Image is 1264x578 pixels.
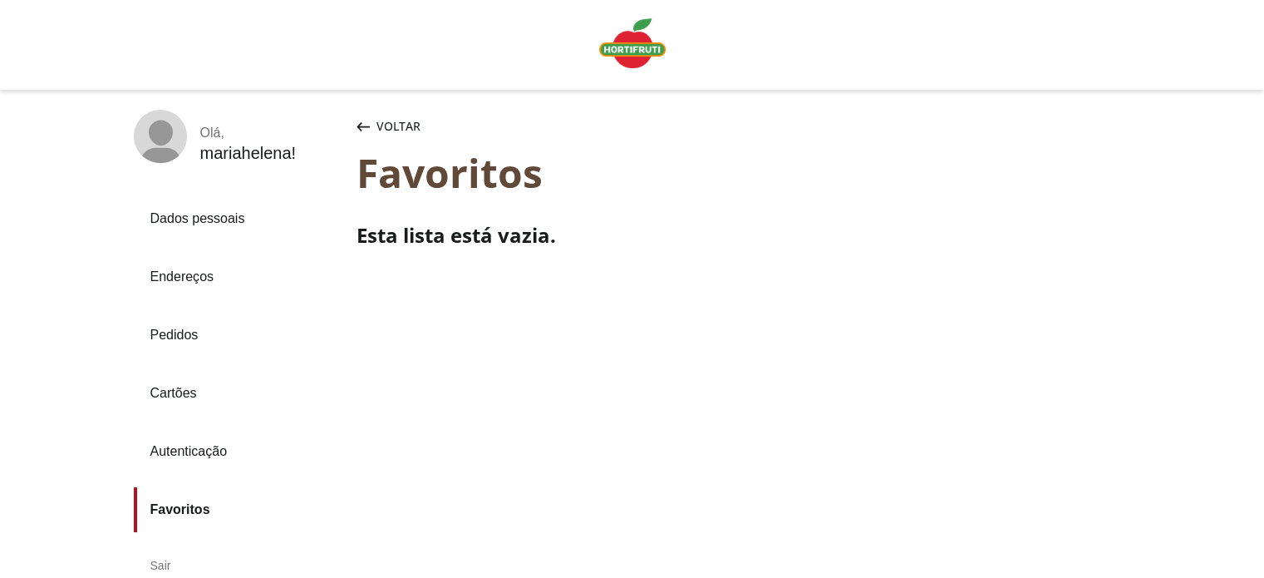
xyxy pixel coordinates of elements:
[134,371,343,416] a: Cartões
[599,18,666,68] img: Logo
[134,487,343,532] a: Favoritos
[134,196,343,241] a: Dados pessoais
[134,429,343,474] a: Autenticação
[200,144,297,163] div: mariahelena !
[134,254,343,299] a: Endereços
[376,118,421,135] span: Voltar
[200,126,297,141] div: Olá ,
[357,150,1131,195] div: Favoritos
[353,110,424,143] button: Voltar
[357,222,556,249] h4: Esta lista está vazia.
[593,12,672,78] a: Logo
[134,313,343,358] a: Pedidos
